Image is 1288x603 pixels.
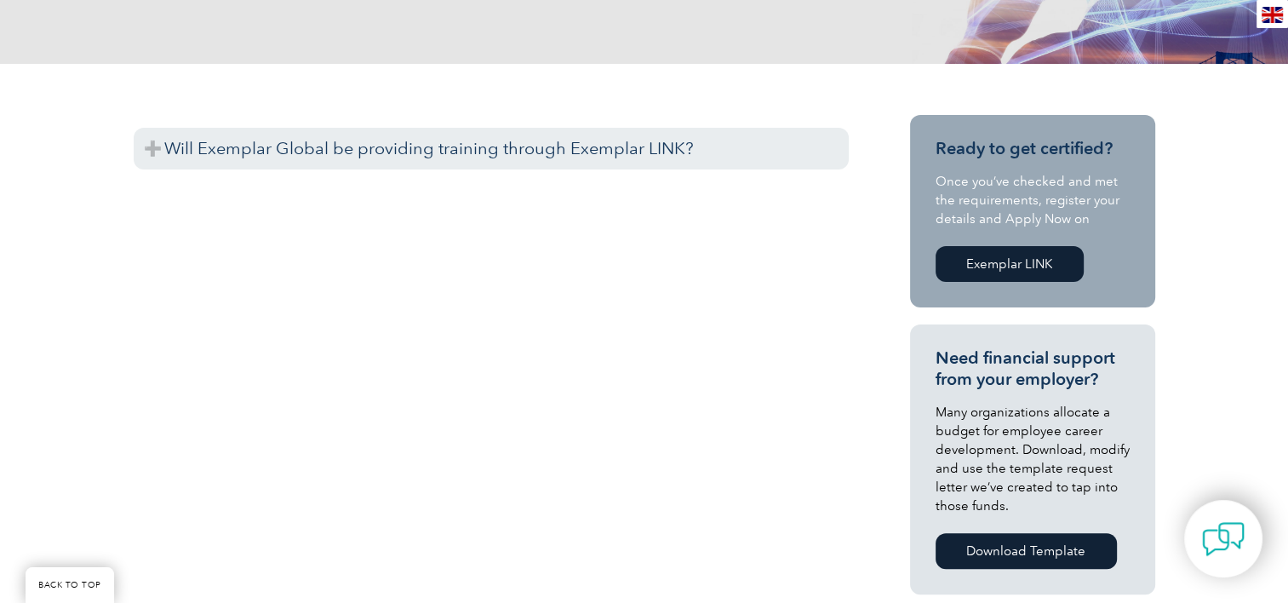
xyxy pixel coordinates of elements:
img: contact-chat.png [1202,518,1245,560]
h3: Ready to get certified? [936,138,1130,159]
p: Once you’ve checked and met the requirements, register your details and Apply Now on [936,172,1130,228]
p: Many organizations allocate a budget for employee career development. Download, modify and use th... [936,403,1130,515]
a: Download Template [936,533,1117,569]
a: BACK TO TOP [26,567,114,603]
img: en [1262,7,1283,23]
a: Exemplar LINK [936,246,1084,282]
h3: Will Exemplar Global be providing training through Exemplar LINK? [134,128,849,169]
h3: Need financial support from your employer? [936,347,1130,390]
